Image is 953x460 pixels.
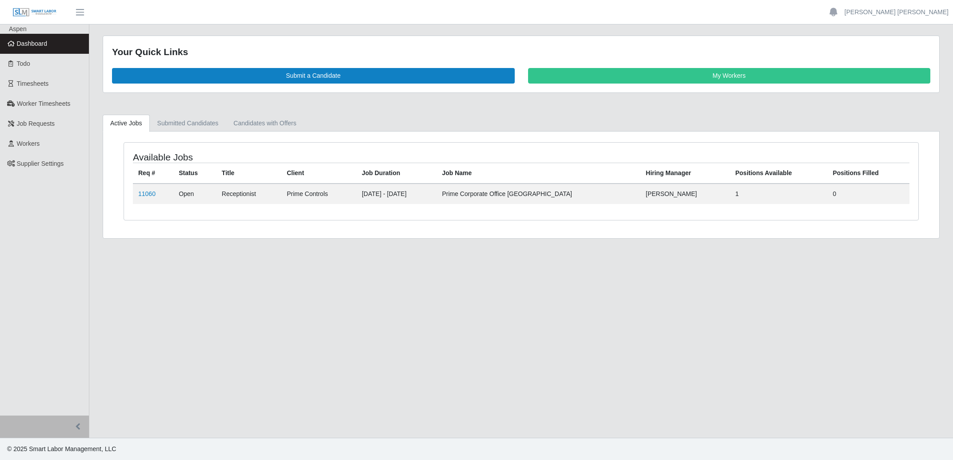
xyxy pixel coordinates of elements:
[112,68,515,84] a: Submit a Candidate
[216,163,281,184] th: Title
[641,184,730,204] td: [PERSON_NAME]
[216,184,281,204] td: Receptionist
[730,184,827,204] td: 1
[528,68,931,84] a: My Workers
[641,163,730,184] th: Hiring Manager
[281,163,356,184] th: Client
[150,115,226,132] a: Submitted Candidates
[356,184,436,204] td: [DATE] - [DATE]
[9,25,27,32] span: Aspen
[845,8,949,17] a: [PERSON_NAME] [PERSON_NAME]
[103,115,150,132] a: Active Jobs
[7,445,116,452] span: © 2025 Smart Labor Management, LLC
[436,163,640,184] th: Job Name
[827,184,909,204] td: 0
[138,190,156,197] a: 11060
[17,100,70,107] span: Worker Timesheets
[112,45,930,59] div: Your Quick Links
[17,140,40,147] span: Workers
[133,163,173,184] th: Req #
[133,152,448,163] h4: Available Jobs
[17,80,49,87] span: Timesheets
[17,60,30,67] span: Todo
[281,184,356,204] td: Prime Controls
[730,163,827,184] th: Positions Available
[436,184,640,204] td: Prime Corporate Office [GEOGRAPHIC_DATA]
[173,163,216,184] th: Status
[356,163,436,184] th: Job Duration
[12,8,57,17] img: SLM Logo
[17,120,55,127] span: Job Requests
[827,163,909,184] th: Positions Filled
[173,184,216,204] td: Open
[226,115,304,132] a: Candidates with Offers
[17,40,48,47] span: Dashboard
[17,160,64,167] span: Supplier Settings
